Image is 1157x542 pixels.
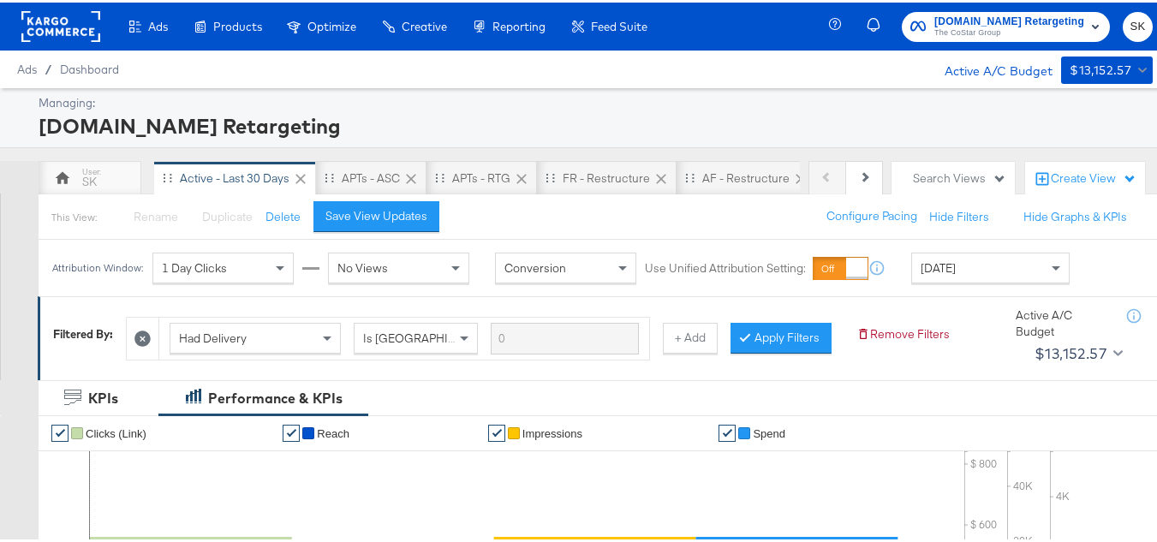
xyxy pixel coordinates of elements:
[522,425,582,438] span: Impressions
[134,206,178,222] span: Rename
[51,259,144,271] div: Attribution Window:
[1130,15,1146,34] span: SK
[363,328,494,343] span: Is [GEOGRAPHIC_DATA]
[53,324,113,340] div: Filtered By:
[1023,206,1127,223] button: Hide Graphs & KPIs
[913,168,1006,184] div: Search Views
[934,10,1084,28] span: [DOMAIN_NAME] Retargeting
[208,386,343,406] div: Performance & KPIs
[313,199,439,229] button: Save View Updates
[86,425,146,438] span: Clicks (Link)
[927,54,1053,80] div: Active A/C Budget
[902,9,1110,39] button: [DOMAIN_NAME] RetargetingThe CoStar Group
[491,320,639,352] input: Enter a search term
[663,320,718,351] button: + Add
[180,168,289,184] div: Active - Last 30 Days
[317,425,349,438] span: Reach
[162,258,227,273] span: 1 Day Clicks
[1051,168,1136,185] div: Create View
[342,168,400,184] div: APTs - ASC
[202,206,253,222] span: Duplicate
[856,324,950,340] button: Remove Filters
[1035,338,1106,364] div: $13,152.57
[88,386,118,406] div: KPIs
[702,168,790,184] div: AF - Restructure
[1061,54,1153,81] button: $13,152.57
[60,60,119,74] a: Dashboard
[1028,337,1126,365] button: $13,152.57
[435,170,444,180] div: Drag to reorder tab
[685,170,695,180] div: Drag to reorder tab
[1123,9,1153,39] button: SK
[82,171,97,188] div: SK
[719,422,736,439] a: ✔
[814,199,929,229] button: Configure Pacing
[325,205,427,222] div: Save View Updates
[546,170,555,180] div: Drag to reorder tab
[325,170,334,180] div: Drag to reorder tab
[1070,57,1131,79] div: $13,152.57
[51,208,97,222] div: This View:
[148,17,168,31] span: Ads
[452,168,510,184] div: APTs - RTG
[402,17,447,31] span: Creative
[307,17,356,31] span: Optimize
[337,258,388,273] span: No Views
[37,60,60,74] span: /
[179,328,247,343] span: Had Delivery
[488,422,505,439] a: ✔
[934,24,1084,38] span: The CoStar Group
[731,320,832,351] button: Apply Filters
[283,422,300,439] a: ✔
[563,168,650,184] div: FR - Restructure
[753,425,785,438] span: Spend
[39,109,1148,138] div: [DOMAIN_NAME] Retargeting
[492,17,546,31] span: Reporting
[51,422,69,439] a: ✔
[591,17,647,31] span: Feed Suite
[921,258,956,273] span: [DATE]
[265,206,301,223] button: Delete
[17,60,37,74] span: Ads
[645,258,806,274] label: Use Unified Attribution Setting:
[1016,305,1110,337] div: Active A/C Budget
[39,92,1148,109] div: Managing:
[504,258,566,273] span: Conversion
[163,170,172,180] div: Drag to reorder tab
[213,17,262,31] span: Products
[929,206,989,223] button: Hide Filters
